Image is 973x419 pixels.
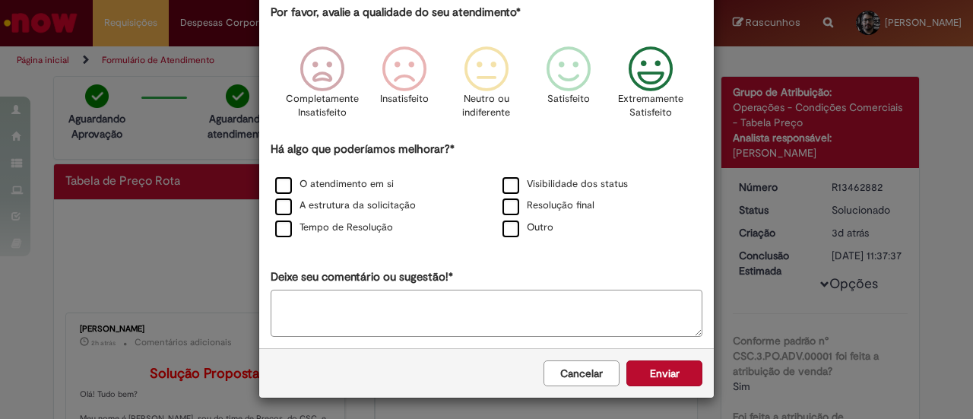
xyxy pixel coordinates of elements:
[275,198,416,213] label: A estrutura da solicitação
[286,92,359,120] p: Completamente Insatisfeito
[618,92,683,120] p: Extremamente Satisfeito
[459,92,514,120] p: Neutro ou indiferente
[275,177,394,192] label: O atendimento em si
[283,35,360,139] div: Completamente Insatisfeito
[626,360,702,386] button: Enviar
[612,35,689,139] div: Extremamente Satisfeito
[271,5,521,21] label: Por favor, avalie a qualidade do seu atendimento*
[275,221,393,235] label: Tempo de Resolução
[380,92,429,106] p: Insatisfeito
[547,92,590,106] p: Satisfeito
[502,221,553,235] label: Outro
[448,35,525,139] div: Neutro ou indiferente
[271,141,702,240] div: Há algo que poderíamos melhorar?*
[502,198,594,213] label: Resolução final
[530,35,607,139] div: Satisfeito
[502,177,628,192] label: Visibilidade dos status
[544,360,620,386] button: Cancelar
[366,35,443,139] div: Insatisfeito
[271,269,453,285] label: Deixe seu comentário ou sugestão!*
